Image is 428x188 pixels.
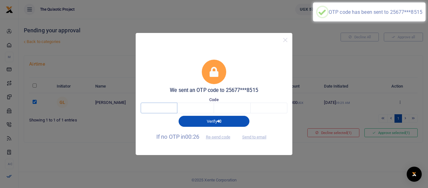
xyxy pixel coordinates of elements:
div: Open Intercom Messenger [407,167,422,182]
div: OTP code has been sent to 25677***8515 [329,9,422,15]
button: Verify [179,116,249,126]
span: If no OTP in [156,133,236,140]
label: Code [209,97,218,103]
button: Close [281,35,290,45]
span: 00:26 [185,133,199,140]
h5: We sent an OTP code to 25677***8515 [141,87,287,94]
